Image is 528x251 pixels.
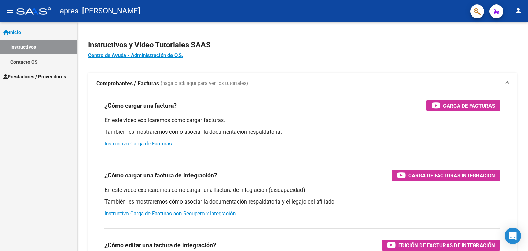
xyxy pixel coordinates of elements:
[96,80,159,87] strong: Comprobantes / Facturas
[426,100,500,111] button: Carga de Facturas
[104,171,217,180] h3: ¿Cómo cargar una factura de integración?
[408,171,495,180] span: Carga de Facturas Integración
[88,73,517,95] mat-expansion-panel-header: Comprobantes / Facturas (haga click aquí para ver los tutoriales)
[104,128,500,136] p: También les mostraremos cómo asociar la documentación respaldatoria.
[104,141,172,147] a: Instructivo Carga de Facturas
[3,73,66,80] span: Prestadores / Proveedores
[505,228,521,244] div: Open Intercom Messenger
[161,80,248,87] span: (haga click aquí para ver los tutoriales)
[104,240,216,250] h3: ¿Cómo editar una factura de integración?
[104,117,500,124] p: En este video explicaremos cómo cargar facturas.
[392,170,500,181] button: Carga de Facturas Integración
[104,186,500,194] p: En este video explicaremos cómo cargar una factura de integración (discapacidad).
[3,29,21,36] span: Inicio
[78,3,140,19] span: - [PERSON_NAME]
[514,7,522,15] mat-icon: person
[382,240,500,251] button: Edición de Facturas de integración
[104,101,177,110] h3: ¿Cómo cargar una factura?
[54,3,78,19] span: - apres
[88,39,517,52] h2: Instructivos y Video Tutoriales SAAS
[104,210,236,217] a: Instructivo Carga de Facturas con Recupero x Integración
[398,241,495,250] span: Edición de Facturas de integración
[5,7,14,15] mat-icon: menu
[443,101,495,110] span: Carga de Facturas
[104,198,500,206] p: También les mostraremos cómo asociar la documentación respaldatoria y el legajo del afiliado.
[88,52,183,58] a: Centro de Ayuda - Administración de O.S.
